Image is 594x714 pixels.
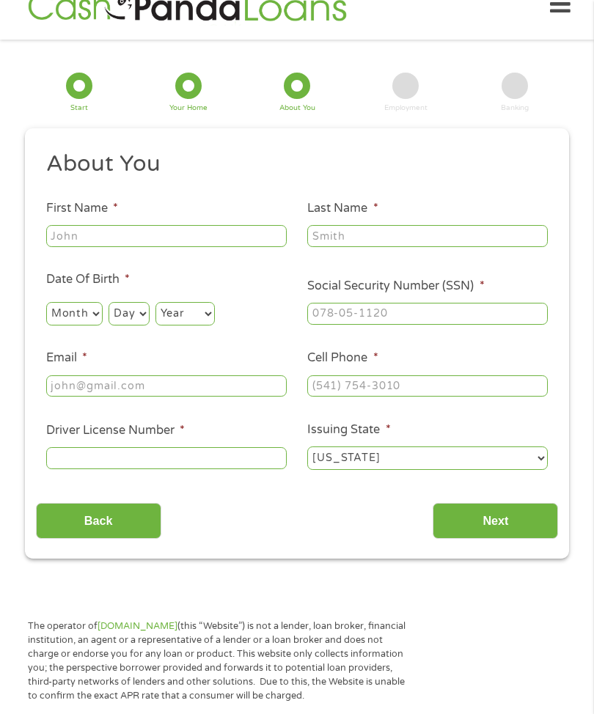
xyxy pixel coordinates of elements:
[307,350,378,366] label: Cell Phone
[98,620,177,632] a: [DOMAIN_NAME]
[46,272,130,287] label: Date Of Birth
[307,279,484,294] label: Social Security Number (SSN)
[36,503,161,539] input: Back
[501,105,529,112] div: Banking
[70,105,88,112] div: Start
[28,619,410,702] p: The operator of (this “Website”) is not a lender, loan broker, financial institution, an agent or...
[307,303,548,325] input: 078-05-1120
[307,422,390,438] label: Issuing State
[433,503,558,539] input: Next
[307,225,548,247] input: Smith
[46,423,185,438] label: Driver License Number
[169,105,208,112] div: Your Home
[46,375,287,397] input: john@gmail.com
[307,201,378,216] label: Last Name
[384,105,428,112] div: Employment
[279,105,315,112] div: About You
[46,350,87,366] label: Email
[46,225,287,247] input: John
[46,201,118,216] label: First Name
[307,375,548,397] input: (541) 754-3010
[46,150,538,179] h2: About You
